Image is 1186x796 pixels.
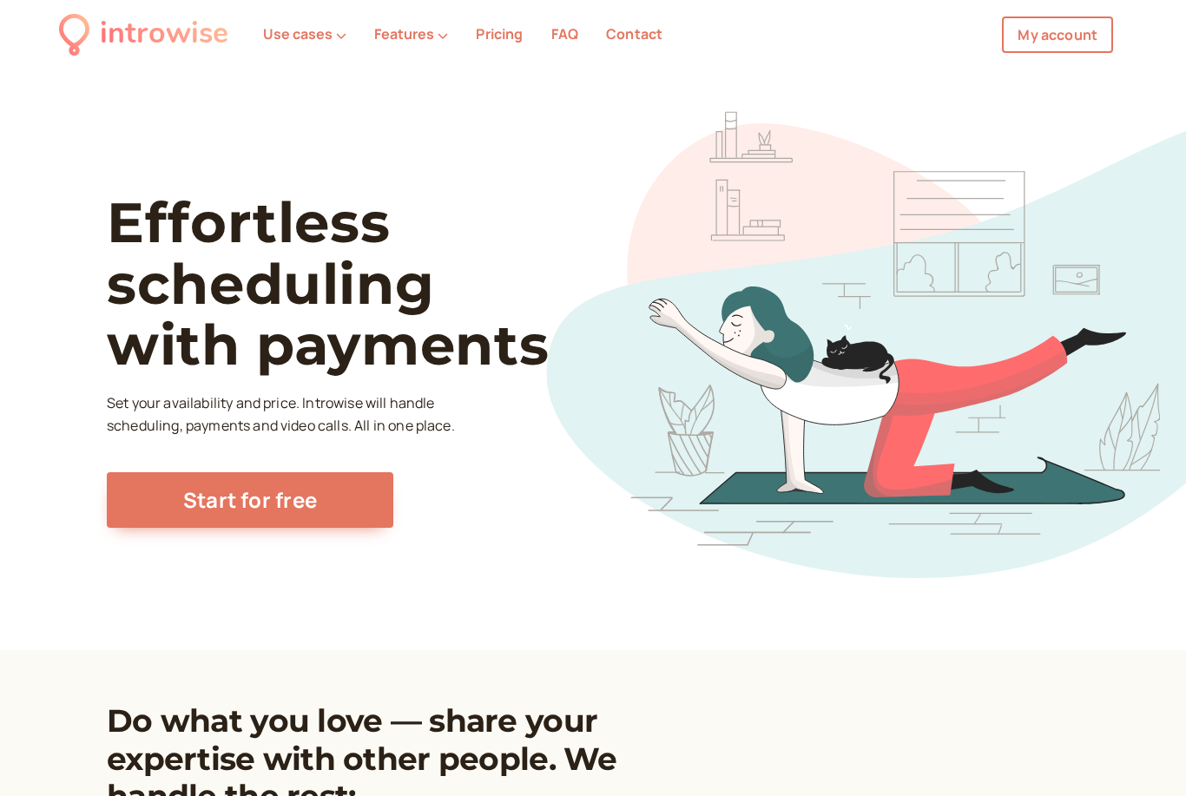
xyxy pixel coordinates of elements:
[107,472,393,528] a: Start for free
[107,192,611,375] h1: Effortless scheduling with payments
[606,24,662,43] a: Contact
[59,10,228,58] a: introwise
[1002,16,1113,53] a: My account
[374,26,448,42] button: Features
[263,26,346,42] button: Use cases
[107,392,459,437] p: Set your availability and price. Introwise will handle scheduling, payments and video calls. All ...
[100,10,228,58] div: introwise
[551,24,578,43] a: FAQ
[476,24,523,43] a: Pricing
